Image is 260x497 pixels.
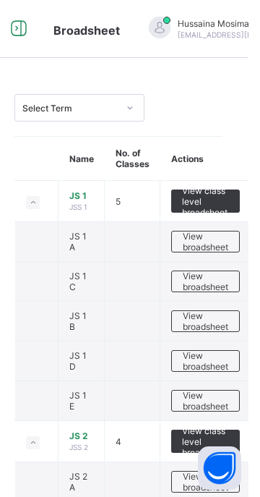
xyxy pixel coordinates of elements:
span: View broadsheet [194,310,240,332]
a: View class level broadsheet [183,190,251,200]
div: Select Term [34,103,129,114]
span: View broadsheet [194,471,240,493]
span: JS 2 [81,430,105,441]
th: Name [70,137,116,181]
button: Open asap [209,446,253,490]
span: View broadsheet [194,350,240,372]
span: View class level broadsheet [194,425,240,458]
a: View broadsheet [183,271,251,281]
a: View broadsheet [183,310,251,321]
a: View class level broadsheet [183,430,251,441]
th: No. of Classes [116,137,172,181]
span: Broadsheet [65,23,131,38]
a: View broadsheet [183,231,251,242]
a: View broadsheet [183,390,251,401]
span: View broadsheet [194,271,240,292]
span: JSS 1 [81,203,99,211]
span: View broadsheet [194,231,240,252]
span: 5 [127,196,132,207]
span: JS 1 D [81,350,98,372]
span: JS 1 C [81,271,98,292]
span: JS 1 A [81,231,98,252]
span: JS 1 B [81,310,98,332]
span: JSS 2 [81,443,100,451]
span: View class level broadsheet [194,185,240,218]
span: JS 1 E [81,390,98,412]
span: 4 [127,436,133,447]
span: JS 2 A [81,471,99,493]
span: View broadsheet [194,390,240,412]
a: View broadsheet [183,350,251,361]
a: View broadsheet [183,471,251,482]
span: JS 1 [81,190,105,201]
